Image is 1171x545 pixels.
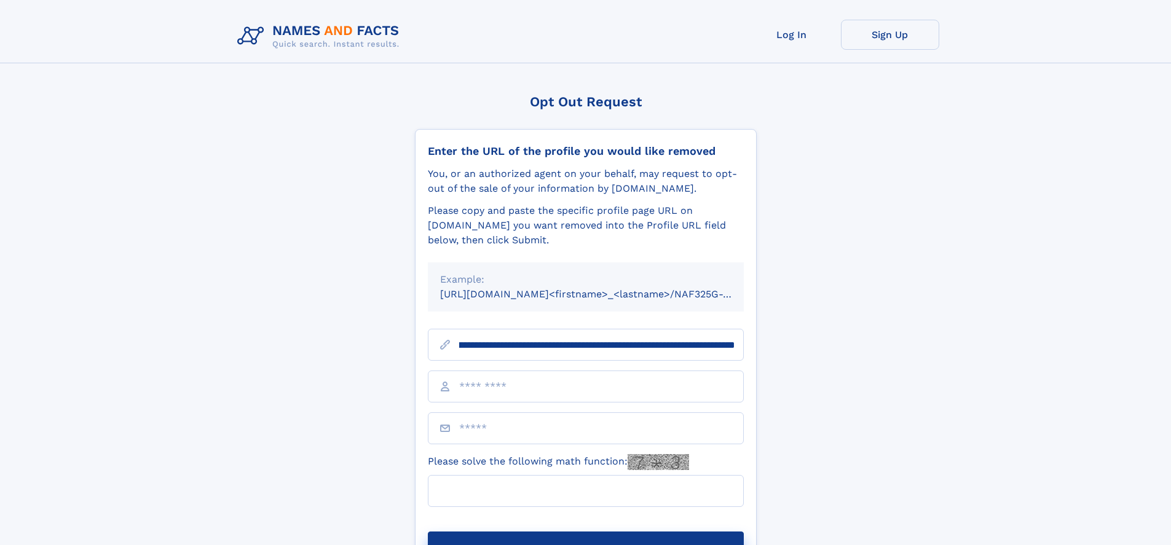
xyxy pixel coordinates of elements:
[428,454,689,470] label: Please solve the following math function:
[232,20,409,53] img: Logo Names and Facts
[440,272,731,287] div: Example:
[428,144,744,158] div: Enter the URL of the profile you would like removed
[440,288,767,300] small: [URL][DOMAIN_NAME]<firstname>_<lastname>/NAF325G-xxxxxxxx
[428,203,744,248] div: Please copy and paste the specific profile page URL on [DOMAIN_NAME] you want removed into the Pr...
[428,167,744,196] div: You, or an authorized agent on your behalf, may request to opt-out of the sale of your informatio...
[743,20,841,50] a: Log In
[415,94,757,109] div: Opt Out Request
[841,20,939,50] a: Sign Up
